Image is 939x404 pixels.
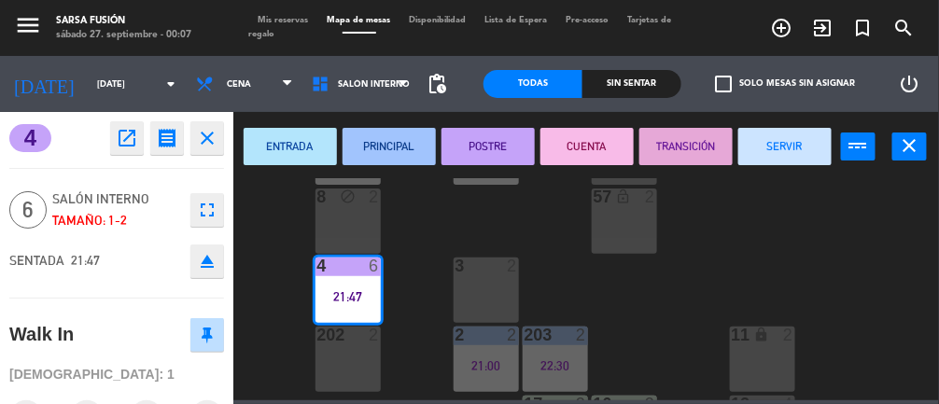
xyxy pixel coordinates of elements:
[110,121,144,155] button: open_in_new
[52,188,181,210] span: Salón interno
[898,73,920,95] i: power_settings_new
[639,128,733,165] button: TRANSICIÓN
[190,244,224,278] button: eject
[507,258,518,274] div: 2
[9,124,51,152] span: 4
[899,134,921,157] i: close
[476,16,557,24] span: Lista de Espera
[315,290,381,303] div: 21:47
[557,16,619,24] span: Pre-acceso
[340,188,356,204] i: block
[116,127,138,149] i: open_in_new
[754,327,770,342] i: lock
[9,253,64,268] span: SENTADA
[160,73,182,95] i: arrow_drop_down
[56,14,191,28] div: Sarsa Fusión
[369,327,380,343] div: 2
[71,253,100,268] span: 21:47
[249,16,672,38] span: Tarjetas de regalo
[369,258,380,274] div: 6
[783,327,794,343] div: 2
[507,327,518,343] div: 2
[738,128,832,165] button: SERVIR
[893,17,916,39] i: search
[892,132,927,160] button: close
[454,359,519,372] div: 21:00
[715,76,855,92] label: Solo mesas sin asignar
[190,121,224,155] button: close
[14,11,42,45] button: menu
[244,128,337,165] button: ENTRADA
[227,79,251,90] span: Cena
[318,16,400,24] span: Mapa de mesas
[616,188,632,204] i: lock_open
[576,327,587,343] div: 2
[594,188,595,205] div: 57
[441,128,535,165] button: POSTRE
[150,121,184,155] button: receipt
[196,199,218,221] i: fullscreen
[317,188,318,205] div: 8
[156,127,178,149] i: receipt
[196,250,218,272] i: eject
[249,16,318,24] span: Mis reservas
[196,127,218,149] i: close
[56,28,191,42] div: sábado 27. septiembre - 00:07
[715,76,732,92] span: check_box_outline_blank
[369,188,380,205] div: 2
[841,132,876,160] button: power_input
[770,17,792,39] i: add_circle_outline
[9,358,224,391] div: [DEMOGRAPHIC_DATA]: 1
[317,258,318,274] div: 4
[338,79,410,90] span: Salón interno
[645,188,656,205] div: 2
[317,327,318,343] div: 202
[426,73,448,95] span: pending_actions
[732,327,733,343] div: 11
[525,327,526,343] div: 203
[852,17,875,39] i: turned_in_not
[52,210,181,231] div: Tamaño: 1-2
[484,70,582,98] div: Todas
[400,16,476,24] span: Disponibilidad
[811,17,834,39] i: exit_to_app
[523,359,588,372] div: 22:30
[455,327,456,343] div: 2
[343,128,436,165] button: PRINCIPAL
[9,319,74,350] div: Walk In
[582,70,681,98] div: Sin sentar
[14,11,42,39] i: menu
[848,134,870,157] i: power_input
[9,191,47,229] span: 6
[455,258,456,274] div: 3
[540,128,634,165] button: CUENTA
[190,193,224,227] button: fullscreen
